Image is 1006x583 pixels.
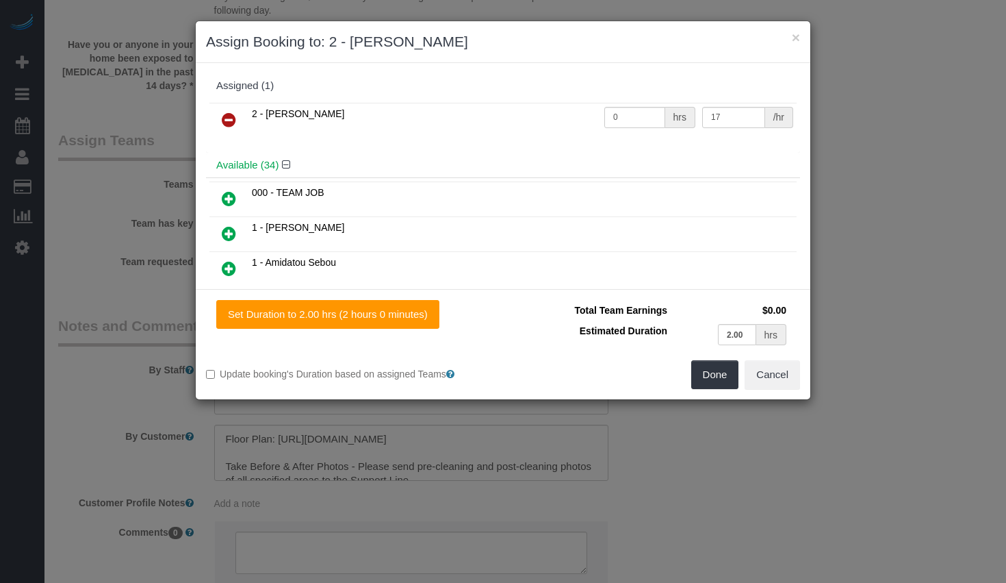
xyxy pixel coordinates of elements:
[206,32,800,52] h3: Assign Booking to: 2 - [PERSON_NAME]
[252,187,324,198] span: 000 - TEAM JOB
[665,107,695,128] div: hrs
[513,300,671,321] td: Total Team Earnings
[671,300,790,321] td: $0.00
[580,325,667,336] span: Estimated Duration
[216,80,790,92] div: Assigned (1)
[765,107,793,128] div: /hr
[252,222,344,233] span: 1 - [PERSON_NAME]
[756,324,786,345] div: hrs
[206,367,493,381] label: Update booking's Duration based on assigned Teams
[216,160,790,171] h4: Available (34)
[691,360,739,389] button: Done
[745,360,800,389] button: Cancel
[216,300,439,329] button: Set Duration to 2.00 hrs (2 hours 0 minutes)
[792,30,800,45] button: ×
[206,370,215,379] input: Update booking's Duration based on assigned Teams
[252,257,336,268] span: 1 - Amidatou Sebou
[252,108,344,119] span: 2 - [PERSON_NAME]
